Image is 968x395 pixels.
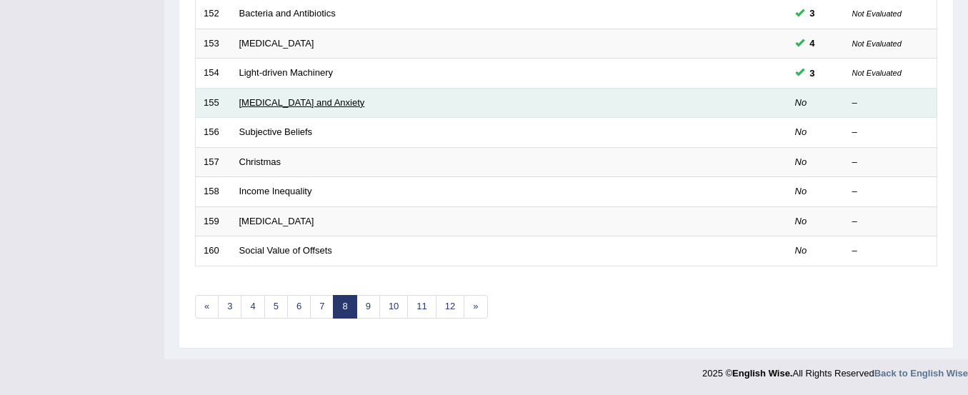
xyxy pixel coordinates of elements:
[874,368,968,379] a: Back to English Wise
[239,156,281,167] a: Christmas
[795,126,807,137] em: No
[239,126,313,137] a: Subjective Beliefs
[795,97,807,108] em: No
[804,66,821,81] span: You can still take this question
[239,67,334,78] a: Light-driven Machinery
[239,8,336,19] a: Bacteria and Antibiotics
[239,216,314,226] a: [MEDICAL_DATA]
[239,186,312,196] a: Income Inequality
[852,215,929,229] div: –
[196,236,231,266] td: 160
[196,177,231,207] td: 158
[795,186,807,196] em: No
[464,295,487,319] a: »
[239,38,314,49] a: [MEDICAL_DATA]
[804,6,821,21] span: You can still take this question
[195,295,219,319] a: «
[241,295,264,319] a: 4
[852,156,929,169] div: –
[852,244,929,258] div: –
[310,295,334,319] a: 7
[196,59,231,89] td: 154
[333,295,356,319] a: 8
[852,185,929,199] div: –
[196,147,231,177] td: 157
[852,96,929,110] div: –
[196,29,231,59] td: 153
[702,359,968,380] div: 2025 © All Rights Reserved
[196,206,231,236] td: 159
[804,36,821,51] span: You can still take this question
[852,126,929,139] div: –
[795,216,807,226] em: No
[287,295,311,319] a: 6
[795,156,807,167] em: No
[239,245,332,256] a: Social Value of Offsets
[218,295,241,319] a: 3
[795,245,807,256] em: No
[379,295,408,319] a: 10
[436,295,464,319] a: 12
[239,97,365,108] a: [MEDICAL_DATA] and Anxiety
[196,118,231,148] td: 156
[732,368,792,379] strong: English Wise.
[852,69,902,77] small: Not Evaluated
[407,295,436,319] a: 11
[852,39,902,48] small: Not Evaluated
[196,88,231,118] td: 155
[264,295,288,319] a: 5
[356,295,380,319] a: 9
[852,9,902,18] small: Not Evaluated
